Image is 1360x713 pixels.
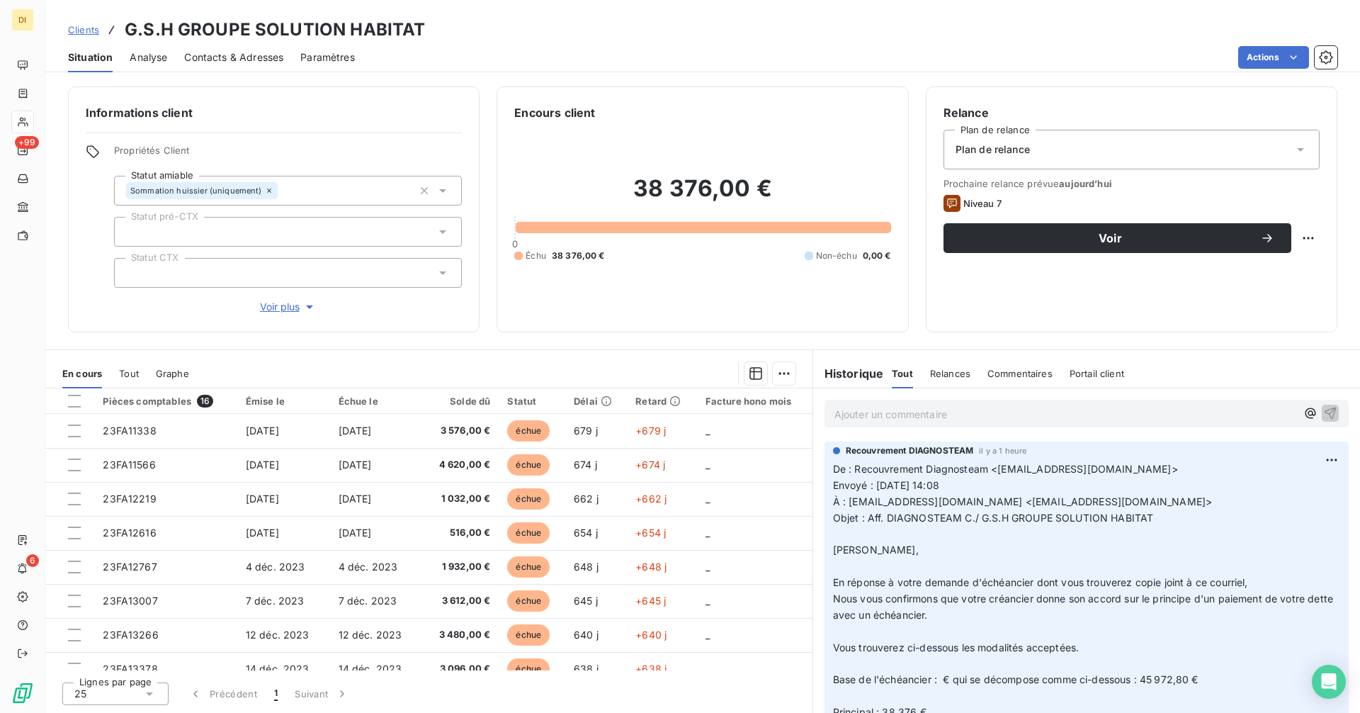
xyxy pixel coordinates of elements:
[943,178,1320,189] span: Prochaine relance prévue
[514,174,890,217] h2: 38 376,00 €
[246,395,322,407] div: Émise le
[833,479,939,491] span: Envoyé : [DATE] 14:08
[833,641,1079,653] span: Vous trouverez ci-dessous les modalités acceptées.
[574,561,599,573] span: 648 j
[68,23,99,37] a: Clients
[507,420,550,442] span: échue
[246,459,279,471] span: [DATE]
[431,458,490,472] span: 4 620,00 €
[274,687,278,701] span: 1
[635,527,666,539] span: +654 j
[892,368,913,379] span: Tout
[507,556,550,578] span: échue
[943,104,1320,121] h6: Relance
[103,561,157,573] span: 23FA12767
[813,365,884,382] h6: Historique
[431,492,490,506] span: 1 032,00 €
[180,679,266,709] button: Précédent
[300,50,355,64] span: Paramètres
[574,527,598,539] span: 654 j
[987,368,1053,379] span: Commentaires
[103,663,157,675] span: 23FA13378
[339,425,372,437] span: [DATE]
[635,395,688,407] div: Retard
[1070,368,1124,379] span: Portail client
[114,299,462,315] button: Voir plus
[62,368,102,379] span: En cours
[514,104,595,121] h6: Encours client
[833,593,1336,621] span: Nous vous confirmons que votre créancier donne son accord sur le principe d'un paiement de votre ...
[431,560,490,574] span: 1 932,00 €
[431,594,490,608] span: 3 612,00 €
[246,425,279,437] span: [DATE]
[286,679,358,709] button: Suivant
[266,679,286,709] button: 1
[943,223,1291,253] button: Voir
[833,512,1154,524] span: Objet : Aff. DIAGNOSTEAM C./ G.S.H GROUPE SOLUTION HABITAT
[574,663,599,675] span: 638 j
[156,368,189,379] span: Graphe
[833,495,1212,507] span: À : [EMAIL_ADDRESS][DOMAIN_NAME] <[EMAIL_ADDRESS][DOMAIN_NAME]>
[246,493,279,505] span: [DATE]
[574,595,598,607] span: 645 j
[635,493,667,505] span: +662 j
[635,561,667,573] span: +648 j
[431,424,490,438] span: 3 576,00 €
[11,682,34,704] img: Logo LeanPay
[15,136,39,149] span: +99
[705,395,804,407] div: Facture hono mois
[339,595,397,607] span: 7 déc. 2023
[507,454,550,476] span: échue
[278,184,289,197] input: Ajouter une valeur
[339,493,372,505] span: [DATE]
[635,595,666,607] span: +645 j
[431,662,490,676] span: 3 096,00 €
[126,266,137,279] input: Ajouter une valeur
[103,425,156,437] span: 23FA11338
[1059,178,1112,189] span: aujourd’hui
[705,595,710,607] span: _
[705,493,710,505] span: _
[339,459,372,471] span: [DATE]
[705,561,710,573] span: _
[1238,46,1309,69] button: Actions
[635,459,665,471] span: +674 j
[246,595,305,607] span: 7 déc. 2023
[507,590,550,612] span: échue
[512,238,518,249] span: 0
[431,628,490,642] span: 3 480,00 €
[705,425,710,437] span: _
[260,300,317,314] span: Voir plus
[246,527,279,539] span: [DATE]
[68,50,113,64] span: Situation
[197,395,213,408] span: 16
[339,663,402,675] span: 14 déc. 2023
[246,629,310,641] span: 12 déc. 2023
[507,624,550,646] span: échue
[846,444,974,457] span: Recouvrement DIAGNOSTEAM
[507,658,550,680] span: échue
[816,249,857,262] span: Non-échu
[74,687,86,701] span: 25
[863,249,891,262] span: 0,00 €
[833,576,1248,588] span: En réponse à votre demande d'échéancier dont vous trouverez copie joint à ce courriel,
[574,425,598,437] span: 679 j
[979,447,1026,455] span: il y a 1 heure
[339,561,398,573] span: 4 déc. 2023
[574,493,599,505] span: 662 j
[86,104,462,121] h6: Informations client
[103,459,155,471] span: 23FA11566
[431,395,490,407] div: Solde dû
[1312,665,1346,699] div: Open Intercom Messenger
[339,395,414,407] div: Échue le
[635,629,667,641] span: +640 j
[103,629,158,641] span: 23FA13266
[574,629,599,641] span: 640 j
[635,663,667,675] span: +638 j
[526,249,546,262] span: Échu
[114,145,462,164] span: Propriétés Client
[103,395,228,408] div: Pièces comptables
[339,629,402,641] span: 12 déc. 2023
[507,488,550,510] span: échue
[705,663,710,675] span: _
